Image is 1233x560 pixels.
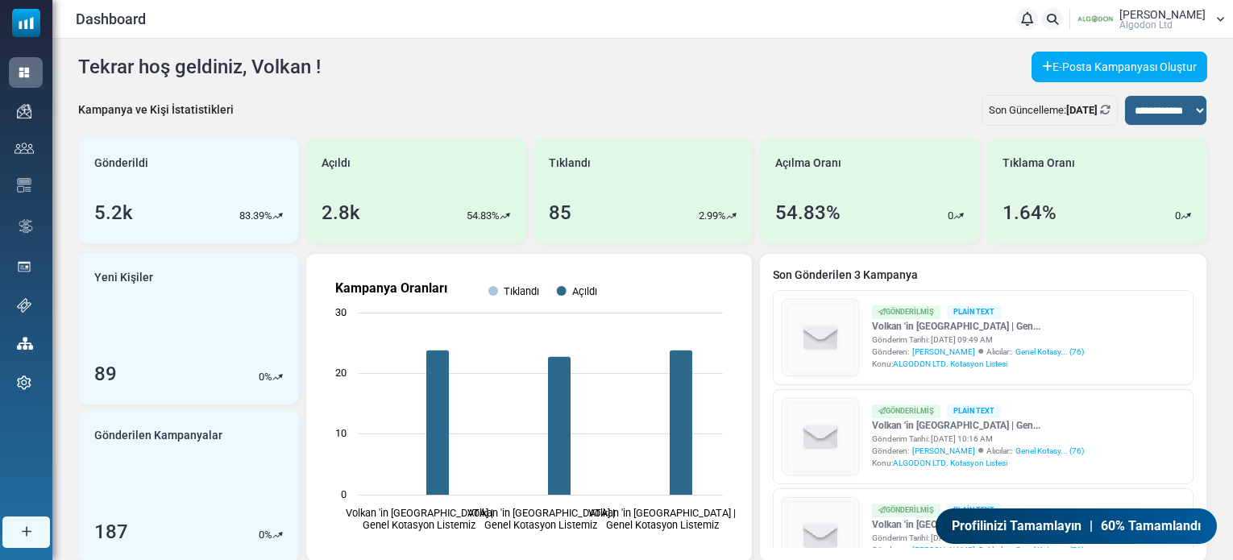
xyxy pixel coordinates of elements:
span: Açıldı [322,155,351,172]
p: 54.83% [467,208,500,224]
div: Gönderen: Alıcılar:: [872,346,1084,358]
p: 83.39% [239,208,272,224]
a: Volkan 'in [GEOGRAPHIC_DATA] | Gen... [872,517,1084,532]
span: [PERSON_NAME] [912,445,975,457]
span: ALGODON LTD. Kotasyon Listesi [893,359,1007,368]
text: 0 [341,488,347,500]
p: 0 [948,208,953,224]
div: 85 [549,198,571,227]
img: support-icon.svg [17,298,31,313]
div: 54.83% [775,198,841,227]
img: mailsoftly_icon_blue_white.svg [12,9,40,37]
p: 0 [259,369,264,385]
div: Konu: [872,457,1084,469]
img: email-templates-icon.svg [17,178,31,193]
span: Gönderilen Kampanyalar [94,427,222,444]
a: Profilinizi Tamamlayın | 60% Tamamlandı [936,508,1217,544]
text: 10 [335,427,347,439]
div: Gönderen: Alıcılar:: [872,445,1084,457]
div: Gönderim Tarihi: [DATE] 10:30 AM [872,532,1084,544]
div: Plain Text [947,404,1001,418]
a: Genel Kotasy... (76) [1015,544,1084,556]
img: campaigns-icon.png [17,104,31,118]
text: 20 [335,367,347,379]
span: Açılma Oranı [775,155,841,172]
a: Volkan 'in [GEOGRAPHIC_DATA] | Gen... [872,418,1084,433]
span: 60% Tamamlandı [1101,516,1201,536]
img: contacts-icon.svg [15,143,34,154]
div: 5.2k [94,198,133,227]
div: Konu: [872,358,1084,370]
a: Son Gönderilen 3 Kampanya [773,267,1194,284]
span: [PERSON_NAME] [912,346,975,358]
span: Tıklandı [549,155,591,172]
div: Gönderilmiş [872,404,940,418]
div: 2.8k [322,198,360,227]
img: dashboard-icon-active.svg [17,65,31,80]
text: Volkan 'in [GEOGRAPHIC_DATA] | Genel Kotasyon Listemiz [346,507,493,531]
div: Gönderim Tarihi: [DATE] 09:49 AM [872,334,1084,346]
div: 1.64% [1003,198,1057,227]
a: Yeni Kişiler 89 0% [78,253,299,404]
text: Tıklandı [504,285,539,297]
b: [DATE] [1066,104,1098,116]
div: Kampanya ve Kişi İstatistikleri [78,102,234,118]
text: Volkan 'in [GEOGRAPHIC_DATA] | Genel Kotasyon Listemiz [588,507,736,531]
div: Gönderilmiş [872,504,940,517]
div: Gönderilmiş [872,305,940,319]
div: Gönderen: Alıcılar:: [872,544,1084,556]
text: Volkan 'in [GEOGRAPHIC_DATA] | Genel Kotasyon Listemiz [467,507,614,531]
svg: Kampanya Oranları [319,267,739,549]
span: Tıklama Oranı [1003,155,1075,172]
img: workflow.svg [17,217,35,235]
text: Kampanya Oranları [335,280,447,296]
div: Plain Text [947,504,1001,517]
a: User Logo [PERSON_NAME] Algodon Ltd [1075,7,1225,31]
img: User Logo [1075,7,1115,31]
span: Profilinizi Tamamlayın [952,516,1081,536]
div: Plain Text [947,305,1001,319]
span: [PERSON_NAME] [1119,9,1206,20]
text: 30 [335,306,347,318]
span: Algodon Ltd [1119,20,1173,30]
div: Gönderim Tarihi: [DATE] 10:16 AM [872,433,1084,445]
span: [PERSON_NAME] [912,544,975,556]
a: Genel Kotasy... (76) [1015,445,1084,457]
img: settings-icon.svg [17,375,31,390]
img: empty-draft-icon2.svg [783,400,858,475]
span: Dashboard [76,8,146,30]
a: Volkan 'in [GEOGRAPHIC_DATA] | Gen... [872,319,1084,334]
text: Açıldı [571,285,596,297]
span: ALGODON LTD. Kotasyon Listesi [893,458,1007,467]
span: Gönderildi [94,155,148,172]
img: landing_pages.svg [17,259,31,274]
p: 0 [259,527,264,543]
p: 2.99% [699,208,726,224]
div: 89 [94,359,117,388]
div: 187 [94,517,128,546]
span: | [1090,516,1093,536]
div: Son Güncelleme: [982,95,1118,126]
span: Yeni Kişiler [94,269,153,286]
a: Genel Kotasy... (76) [1015,346,1084,358]
a: E-Posta Kampanyası Oluştur [1032,52,1207,82]
img: empty-draft-icon2.svg [783,301,858,375]
a: Refresh Stats [1100,104,1111,116]
div: % [259,527,283,543]
p: 0 [1175,208,1181,224]
h4: Tekrar hoş geldiniz, Volkan ! [78,56,321,79]
div: % [259,369,283,385]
